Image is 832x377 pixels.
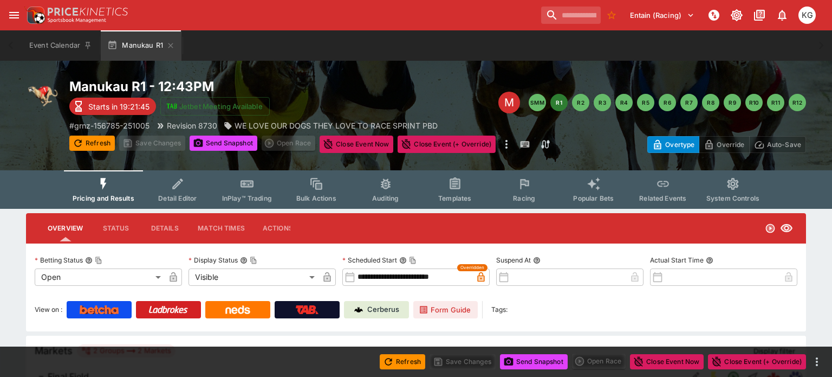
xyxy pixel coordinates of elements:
button: R4 [615,94,633,111]
p: Suspend At [496,255,531,265]
button: R3 [594,94,611,111]
button: Close Event (+ Override) [398,136,496,153]
svg: Visible [780,222,793,235]
div: split button [572,354,626,369]
button: Event Calendar [23,30,99,61]
p: Actual Start Time [650,255,704,265]
div: WE LOVE OUR DOGS THEY LOVE TO RACE SPRINT PBD [224,120,438,131]
p: Override [717,139,744,150]
button: Scheduled StartCopy To Clipboard [399,257,407,264]
p: Copy To Clipboard [69,120,149,131]
p: Scheduled Start [342,255,397,265]
p: Starts in 19:21:45 [88,101,149,112]
img: jetbet-logo.svg [166,101,177,112]
img: Cerberus [354,305,363,314]
button: Actual Start Time [706,257,713,264]
button: Copy To Clipboard [95,257,102,264]
h5: Markets [35,344,73,357]
span: InPlay™ Trading [222,194,272,202]
div: Kevin Gutschlag [798,7,816,24]
a: Form Guide [413,301,478,318]
span: System Controls [706,194,759,202]
button: Refresh [69,136,115,151]
img: Neds [225,305,250,314]
button: No Bookmarks [603,7,620,24]
button: Documentation [750,5,769,25]
span: Pricing and Results [73,194,134,202]
div: Event type filters [64,170,768,209]
p: Overtype [665,139,694,150]
button: Actions [253,215,302,241]
span: Popular Bets [573,194,614,202]
button: Display StatusCopy To Clipboard [240,257,248,264]
button: Kevin Gutschlag [795,3,819,27]
span: Overridden [460,264,484,271]
button: Status [92,215,140,241]
span: Related Events [639,194,686,202]
button: Toggle light/dark mode [727,5,746,25]
button: Send Snapshot [190,136,257,151]
button: Notifications [772,5,792,25]
p: Betting Status [35,255,83,265]
span: Racing [513,194,535,202]
img: PriceKinetics Logo [24,4,45,26]
div: Edit Meeting [498,92,520,113]
button: R10 [745,94,763,111]
button: Overtype [647,136,699,153]
button: Override [699,136,749,153]
span: Templates [438,194,471,202]
img: greyhound_racing.png [26,78,61,113]
button: Close Event Now [320,136,393,153]
p: Auto-Save [767,139,801,150]
button: R8 [702,94,719,111]
button: Copy To Clipboard [250,257,257,264]
nav: pagination navigation [529,94,806,111]
label: Tags: [491,301,508,318]
button: Select Tenant [623,7,701,24]
button: more [810,355,823,368]
div: Start From [647,136,806,153]
button: R2 [572,94,589,111]
button: Betting StatusCopy To Clipboard [85,257,93,264]
button: Display filter [747,342,802,360]
button: R5 [637,94,654,111]
svg: Open [765,223,776,234]
img: PriceKinetics [48,8,128,16]
img: Ladbrokes [148,305,188,314]
p: Revision 8730 [167,120,217,131]
span: Auditing [372,194,399,202]
button: Close Event (+ Override) [708,354,806,369]
button: Suspend At [533,257,541,264]
button: Refresh [380,354,425,369]
div: split button [262,136,315,151]
button: Jetbet Meeting Available [160,97,270,116]
div: Visible [188,269,318,286]
button: Match Times [189,215,253,241]
button: Copy To Clipboard [409,257,417,264]
button: open drawer [4,5,24,25]
p: WE LOVE OUR DOGS THEY LOVE TO RACE SPRINT PBD [235,120,438,131]
button: R6 [659,94,676,111]
div: Open [35,269,165,286]
button: NOT Connected to PK [704,5,724,25]
img: Sportsbook Management [48,18,106,23]
button: R1 [550,94,568,111]
h2: Copy To Clipboard [69,78,438,95]
span: Detail Editor [158,194,197,202]
button: more [500,136,513,153]
input: search [541,7,601,24]
button: Auto-Save [749,136,806,153]
button: SMM [529,94,546,111]
img: Betcha [80,305,119,314]
img: TabNZ [296,305,318,314]
button: Send Snapshot [500,354,568,369]
button: Details [140,215,189,241]
span: Bulk Actions [296,194,336,202]
div: 2 Groups 2 Markets [81,344,171,357]
button: R11 [767,94,784,111]
button: R12 [789,94,806,111]
button: Manukau R1 [101,30,181,61]
label: View on : [35,301,62,318]
p: Cerberus [367,304,399,315]
p: Display Status [188,255,238,265]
